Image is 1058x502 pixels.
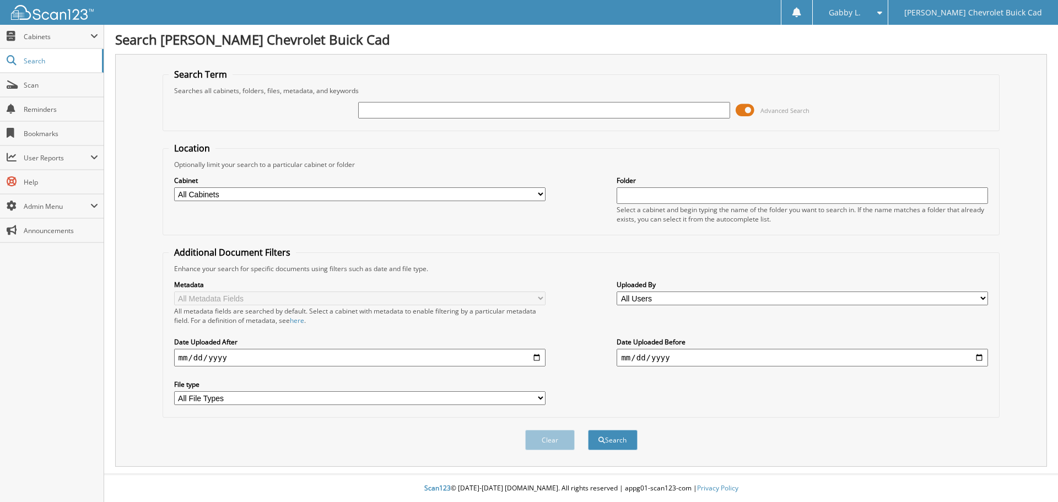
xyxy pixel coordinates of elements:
[174,306,546,325] div: All metadata fields are searched by default. Select a cabinet with metadata to enable filtering b...
[174,176,546,185] label: Cabinet
[617,205,988,224] div: Select a cabinet and begin typing the name of the folder you want to search in. If the name match...
[525,430,575,450] button: Clear
[697,483,738,493] a: Privacy Policy
[169,246,296,258] legend: Additional Document Filters
[617,176,988,185] label: Folder
[424,483,451,493] span: Scan123
[290,316,304,325] a: here
[24,129,98,138] span: Bookmarks
[904,9,1042,16] span: [PERSON_NAME] Chevrolet Buick Cad
[169,86,994,95] div: Searches all cabinets, folders, files, metadata, and keywords
[169,142,215,154] legend: Location
[617,349,988,366] input: end
[174,349,546,366] input: start
[174,380,546,389] label: File type
[617,337,988,347] label: Date Uploaded Before
[24,56,96,66] span: Search
[24,202,90,211] span: Admin Menu
[104,475,1058,502] div: © [DATE]-[DATE] [DOMAIN_NAME]. All rights reserved | appg01-scan123-com |
[11,5,94,20] img: scan123-logo-white.svg
[174,337,546,347] label: Date Uploaded After
[24,80,98,90] span: Scan
[24,32,90,41] span: Cabinets
[174,280,546,289] label: Metadata
[24,226,98,235] span: Announcements
[24,177,98,187] span: Help
[617,280,988,289] label: Uploaded By
[24,105,98,114] span: Reminders
[760,106,809,115] span: Advanced Search
[169,160,994,169] div: Optionally limit your search to a particular cabinet or folder
[829,9,861,16] span: Gabby L.
[115,30,1047,48] h1: Search [PERSON_NAME] Chevrolet Buick Cad
[24,153,90,163] span: User Reports
[169,68,233,80] legend: Search Term
[169,264,994,273] div: Enhance your search for specific documents using filters such as date and file type.
[588,430,638,450] button: Search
